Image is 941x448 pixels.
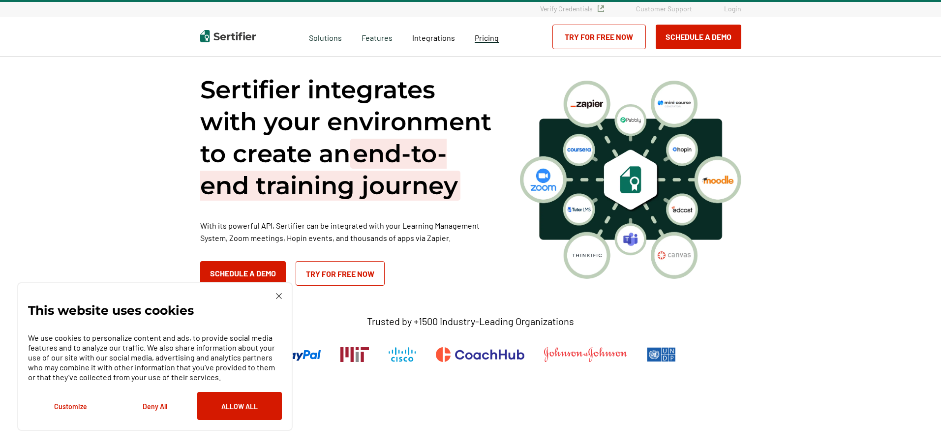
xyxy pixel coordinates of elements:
[540,4,604,13] a: Verify Credentials
[724,4,741,13] a: Login
[200,261,286,286] button: Schedule a Demo
[436,347,524,362] img: CoachHub
[552,25,646,49] a: Try for Free Now
[367,315,574,328] p: Trusted by +1500 Industry-Leading Organizations
[265,347,321,362] img: PayPal
[28,392,113,420] button: Customize
[636,4,692,13] a: Customer Support
[656,25,741,49] button: Schedule a Demo
[475,33,499,42] span: Pricing
[113,392,197,420] button: Deny All
[475,30,499,43] a: Pricing
[598,5,604,12] img: Verified
[28,305,194,315] p: This website uses cookies
[28,333,282,382] p: We use cookies to personalize content and ads, to provide social media features and to analyze ou...
[389,347,416,362] img: Cisco
[200,30,256,42] img: Sertifier | Digital Credentialing Platform
[197,392,282,420] button: Allow All
[647,347,676,362] img: UNDP
[309,30,342,43] span: Solutions
[200,219,495,244] p: With its powerful API, Sertifier can be integrated with your Learning Management System, Zoom mee...
[412,30,455,43] a: Integrations
[200,74,495,202] h1: Sertifier integrates with your environment to create an
[296,261,385,286] a: Try for Free Now
[412,33,455,42] span: Integrations
[276,293,282,299] img: Cookie Popup Close
[362,30,393,43] span: Features
[520,81,741,278] img: integrations hero
[544,347,627,362] img: Johnson & Johnson
[340,347,369,362] img: Massachusetts Institute of Technology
